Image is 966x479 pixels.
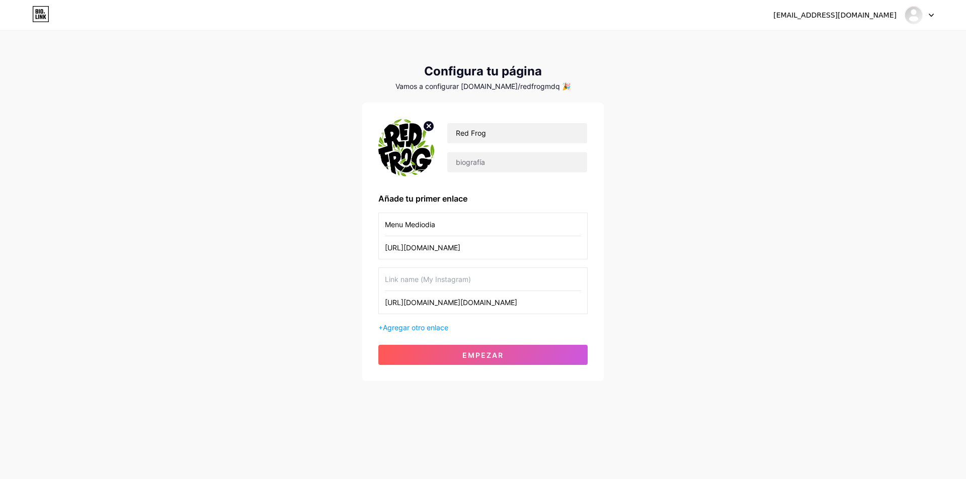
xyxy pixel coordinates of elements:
[378,323,383,332] font: +
[378,119,435,176] img: profile pic
[383,323,448,332] font: Agregar otro enlace
[424,64,542,78] font: Configura tu página
[773,11,897,19] font: [EMAIL_ADDRESS][DOMAIN_NAME]
[378,345,588,365] button: Empezar
[447,152,587,172] input: biografía
[385,268,581,291] input: Link name (My Instagram)
[904,6,923,25] img: rana roja mdq
[385,236,581,259] input: URL (https://instagram.com/tunombre)
[462,351,504,359] font: Empezar
[378,194,467,204] font: Añade tu primer enlace
[385,291,581,314] input: URL (https://instagram.com/yourname)
[395,82,571,90] font: Vamos a configurar [DOMAIN_NAME]/redfrogmdq 🎉
[385,213,581,236] input: Nombre del enlace (Mi Instagram)
[447,123,587,143] input: Su nombre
